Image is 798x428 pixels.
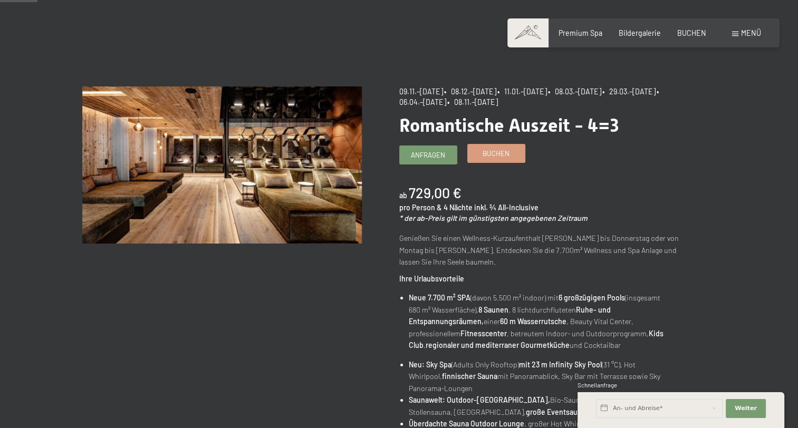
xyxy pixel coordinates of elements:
span: • 08.11.–[DATE] [447,98,498,106]
strong: mit 23 m Infinity Sky Pool [519,360,602,369]
strong: Fitnesscenter [460,329,507,338]
button: Weiter [726,399,766,418]
a: BUCHEN [677,28,706,37]
strong: 6 großzügigen Pools [559,293,625,302]
span: • 08.12.–[DATE] [444,87,496,96]
strong: Neu: Sky Spa [409,360,451,369]
strong: Überdachte Sauna Outdoor Lounge [409,419,524,428]
p: Genießen Sie einen Wellness-Kurzaufenthalt [PERSON_NAME] bis Donnerstag oder von Montag bis [PERS... [399,232,679,268]
span: • 11.01.–[DATE] [497,87,547,96]
a: Bildergalerie [619,28,661,37]
strong: große Eventsauna mit täglichen Aufgüssen [526,407,668,416]
span: 4 Nächte [444,203,473,212]
span: ab [399,191,407,200]
strong: 8 Saunen [478,305,508,314]
li: (davon 5.500 m² indoor) mit (insgesamt 680 m² Wasserfläche), , 8 lichtdurchfluteten einer , Beaut... [409,292,679,352]
strong: Ihre Urlaubsvorteile [399,274,464,283]
strong: 60 m Wasserrutsche [500,317,566,326]
img: Romantische Auszeit - 4=3 [82,86,362,244]
b: 729,00 € [409,184,462,201]
span: 09.11.–[DATE] [399,87,443,96]
span: Buchen [483,149,509,158]
span: • 08.03.–[DATE] [548,87,601,96]
strong: Neue 7.700 m² SPA [409,293,470,302]
span: Menü [741,28,761,37]
span: Weiter [735,404,757,413]
span: Anfragen [411,150,445,160]
span: inkl. ¾ All-Inclusive [474,203,539,212]
span: Romantische Auszeit - 4=3 [399,114,619,136]
span: pro Person & [399,203,442,212]
strong: Saunawelt: Outdoor-[GEOGRAPHIC_DATA], [409,395,550,404]
span: • 29.03.–[DATE] [602,87,656,96]
a: Buchen [468,144,525,162]
li: Bio-Sauna, Kristall-Dampfbad, Infrarot-Stollensauna, [GEOGRAPHIC_DATA], [409,394,679,418]
strong: regionaler und mediterraner Gourmetküche [426,341,570,349]
li: (Adults Only Rooftop) (31 °C), Hot Whirlpool, mit Panoramablick, Sky Bar mit Terrasse sowie Sky P... [409,359,679,395]
a: Anfragen [400,146,457,163]
span: • 06.04.–[DATE] [399,87,662,106]
span: Schnellanfrage [578,382,617,388]
a: Premium Spa [559,28,602,37]
em: * der ab-Preis gilt im günstigsten angegebenen Zeitraum [399,213,588,222]
strong: finnischer Sauna [442,372,497,381]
